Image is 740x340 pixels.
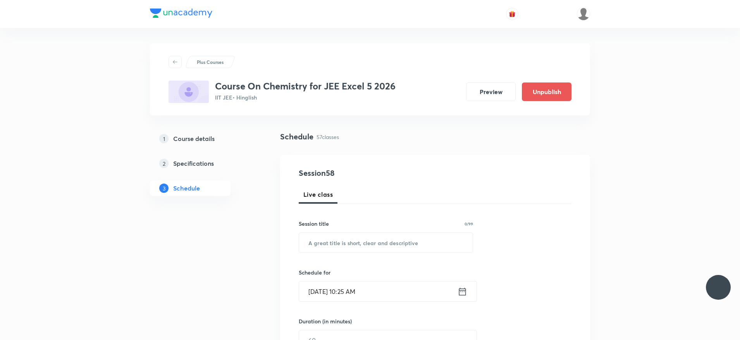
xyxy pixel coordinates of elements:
[159,134,169,143] p: 1
[522,82,571,101] button: Unpublish
[159,159,169,168] p: 2
[317,133,339,141] p: 57 classes
[150,9,212,20] a: Company Logo
[299,220,329,228] h6: Session title
[173,159,214,168] h5: Specifications
[509,10,516,17] img: avatar
[215,81,396,92] h3: Course On Chemistry for JEE Excel 5 2026
[299,317,352,325] h6: Duration (in minutes)
[197,58,224,65] p: Plus Courses
[150,156,255,171] a: 2Specifications
[466,82,516,101] button: Preview
[173,184,200,193] h5: Schedule
[465,222,473,226] p: 0/99
[159,184,169,193] p: 3
[299,167,440,179] h4: Session 58
[150,9,212,18] img: Company Logo
[577,7,590,21] img: Ankit Porwal
[215,93,396,101] p: IIT JEE • Hinglish
[280,131,313,143] h4: Schedule
[714,283,723,292] img: ttu
[169,81,209,103] img: 6F1EF42D-E41D-4D2F-994D-2A25C264902D_plus.png
[506,8,518,20] button: avatar
[303,190,333,199] span: Live class
[299,233,473,252] input: A great title is short, clear and descriptive
[299,268,473,276] h6: Schedule for
[150,131,255,146] a: 1Course details
[173,134,215,143] h5: Course details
